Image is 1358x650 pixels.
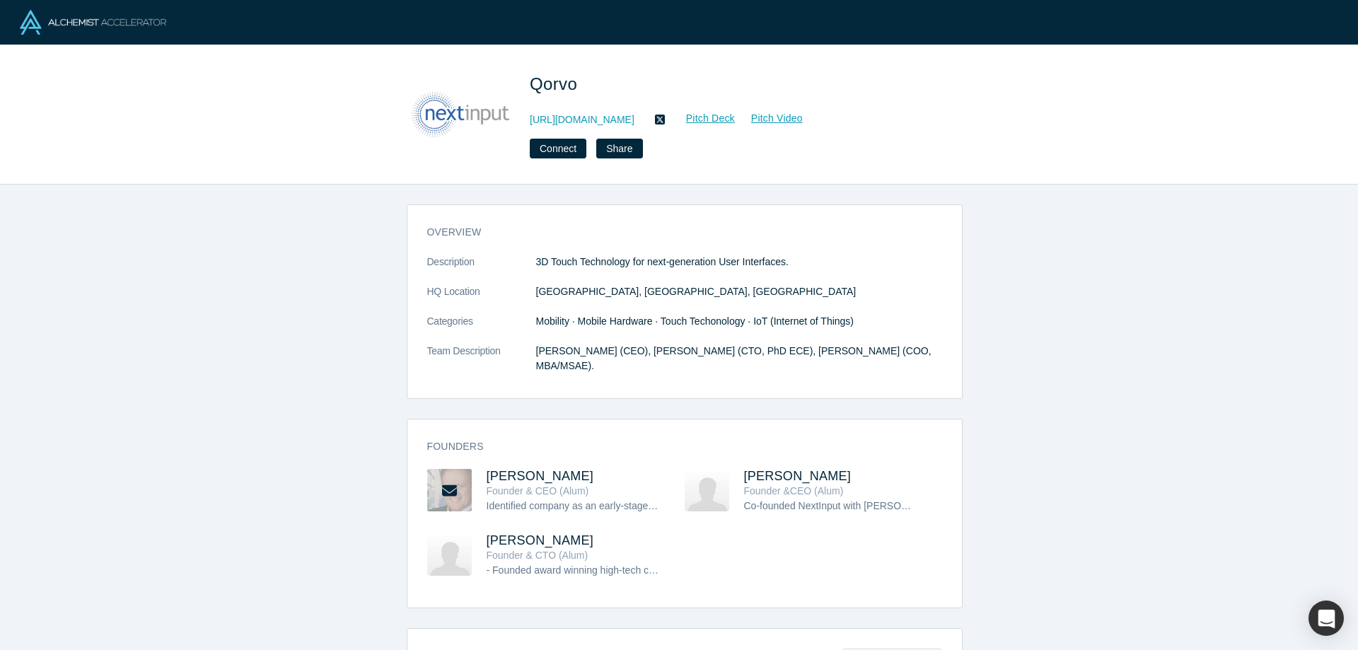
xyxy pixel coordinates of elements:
img: Ryan Diestelhorst's Profile Image [427,533,472,576]
a: Pitch Deck [671,110,736,127]
img: Ian Campbell's Profile Image [685,469,729,511]
dt: HQ Location [427,284,536,314]
dt: Description [427,255,536,284]
span: Founder &CEO (Alum) [744,485,844,497]
button: Connect [530,139,586,158]
h3: Founders [427,439,922,454]
p: [PERSON_NAME] (CEO), [PERSON_NAME] (CTO, PhD ECE), [PERSON_NAME] (COO, MBA/MSAE). [536,344,942,373]
span: Founder & CEO (Alum) [487,485,589,497]
span: Founder & CTO (Alum) [487,550,588,561]
span: Mobility · Mobile Hardware · Touch Techonology · IoT (Internet of Things) [536,315,854,327]
h3: overview [427,225,922,240]
dd: [GEOGRAPHIC_DATA], [GEOGRAPHIC_DATA], [GEOGRAPHIC_DATA] [536,284,942,299]
a: [PERSON_NAME] [744,469,852,483]
a: [URL][DOMAIN_NAME] [530,112,634,127]
dt: Team Description [427,344,536,388]
span: Qorvo [530,74,582,93]
button: Share [596,139,642,158]
img: Qorvo's Logo [411,65,510,164]
img: Alchemist Logo [20,10,166,35]
p: 3D Touch Technology for next-generation User Interfaces. [536,255,942,269]
a: Pitch Video [736,110,803,127]
a: [PERSON_NAME] [487,469,594,483]
a: [PERSON_NAME] [487,533,594,547]
dt: Categories [427,314,536,344]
